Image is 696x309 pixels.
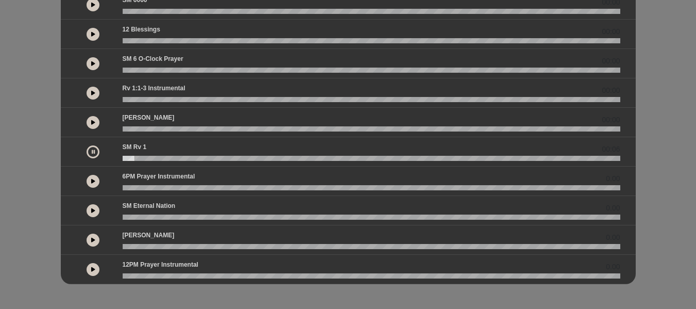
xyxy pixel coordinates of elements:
span: 0.00 [606,173,620,184]
p: 12PM Prayer Instrumental [123,260,198,269]
span: 0.00 [606,262,620,272]
p: [PERSON_NAME] [123,231,175,240]
span: 0.00 [606,232,620,243]
span: 00:00 [602,56,620,67]
span: 0.00 [606,203,620,214]
span: 00:06 [602,144,620,155]
p: SM Rv 1 [123,142,147,152]
p: SM Eternal Nation [123,201,176,210]
span: 00:00 [602,85,620,96]
span: 00:00 [602,115,620,125]
p: 6PM Prayer Instrumental [123,172,195,181]
span: 00:00 [602,26,620,37]
p: Rv 1:1-3 Instrumental [123,84,185,93]
p: 12 Blessings [123,25,160,34]
p: [PERSON_NAME] [123,113,175,122]
p: SM 6 o-clock prayer [123,54,183,63]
